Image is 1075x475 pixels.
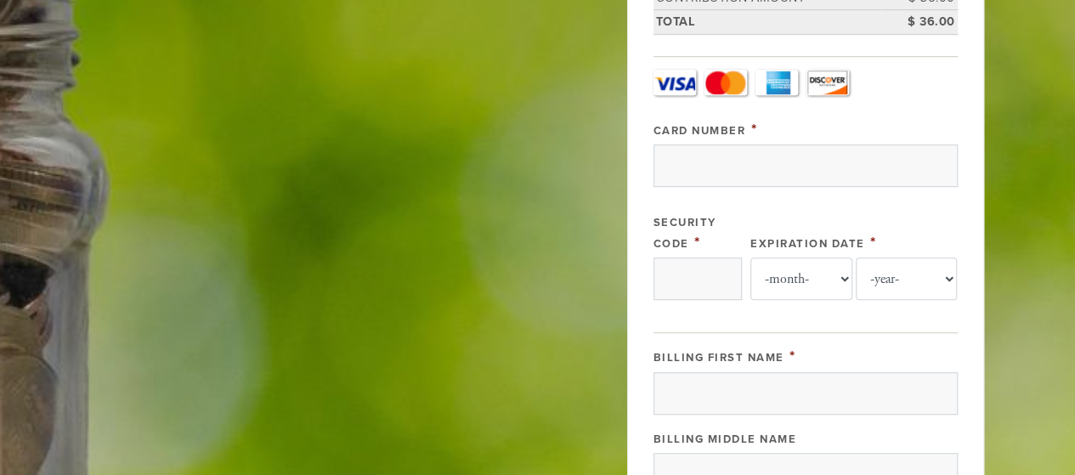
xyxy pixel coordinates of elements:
span: This field is required. [870,233,877,252]
label: Expiration Date [750,237,865,251]
select: Expiration Date year [856,257,958,300]
label: Billing First Name [653,351,784,365]
span: This field is required. [694,233,701,252]
a: Amex [755,70,798,95]
label: Billing Middle Name [653,433,797,446]
select: Expiration Date month [750,257,852,300]
a: Discover [806,70,849,95]
span: This field is required. [751,120,758,139]
a: Visa [653,70,696,95]
label: Security Code [653,216,716,251]
span: This field is required. [789,347,796,365]
td: Total [653,10,881,35]
a: MasterCard [704,70,747,95]
label: Card Number [653,124,746,138]
td: $ 36.00 [881,10,958,35]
